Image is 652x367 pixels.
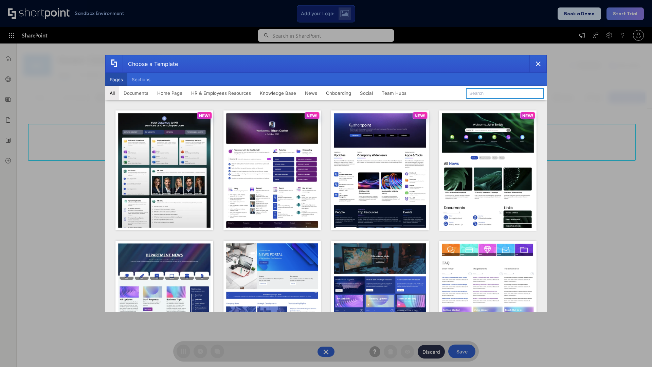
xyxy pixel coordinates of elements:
input: Search [466,88,544,99]
button: News [301,86,322,100]
button: HR & Employees Resources [187,86,255,100]
iframe: Chat Widget [618,334,652,367]
button: Social [356,86,377,100]
p: NEW! [307,113,318,118]
button: Sections [127,73,155,86]
p: NEW! [415,113,425,118]
div: Choose a Template [123,55,178,72]
button: Team Hubs [377,86,411,100]
button: All [105,86,119,100]
div: template selector [105,55,547,312]
p: NEW! [522,113,533,118]
button: Onboarding [322,86,356,100]
p: NEW! [199,113,210,118]
button: Documents [119,86,153,100]
button: Knowledge Base [255,86,301,100]
button: Home Page [153,86,187,100]
button: Pages [105,73,127,86]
